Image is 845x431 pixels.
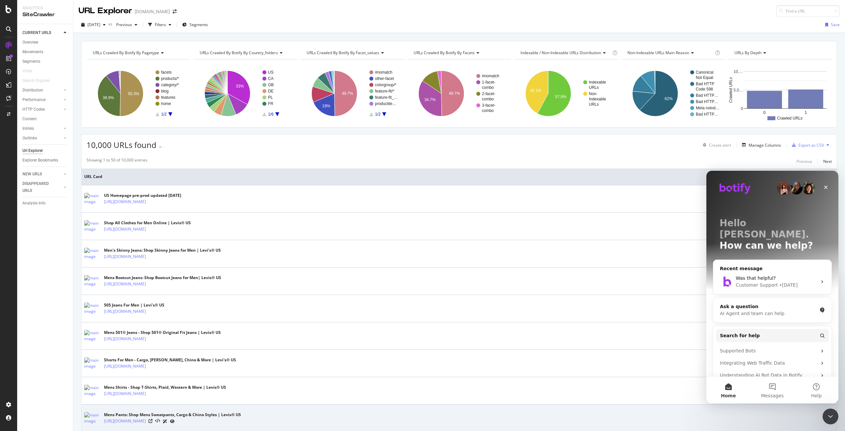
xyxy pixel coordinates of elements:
a: [URL][DOMAIN_NAME] [104,253,146,260]
a: CURRENT URLS [22,29,62,36]
text: 50.3% [128,91,139,96]
div: CURRENT URLS [22,29,51,36]
svg: A chart. [728,65,832,122]
input: Find a URL [776,5,840,17]
text: GB [268,83,274,87]
button: Export as CSV [789,140,824,150]
div: Content [22,116,37,123]
span: Indexable / Non-Indexable URLs distribution [521,50,601,55]
div: Mens 501® Jeans - Shop 501® Original Fit Jeans | Levis® US [104,330,221,336]
text: Crawled URLs [728,77,733,103]
span: URLs by Depth [734,50,761,55]
span: Segments [189,22,208,27]
a: HTTP Codes [22,106,62,113]
svg: A chart. [300,65,403,122]
h4: URLs Crawled By Botify By facet_values [305,48,398,58]
button: Save [823,19,840,30]
a: Url Explorer [22,147,68,154]
div: Overview [22,39,38,46]
a: [URL][DOMAIN_NAME] [104,418,146,424]
span: URLs Crawled By Botify By facets [414,50,475,55]
div: Explorer Bookmarks [22,157,58,164]
a: NEW URLS [22,171,62,178]
div: Search Engines [22,77,50,84]
text: category/* [161,83,179,87]
text: combo [482,108,494,113]
text: Crawled URLs [777,116,802,121]
iframe: Intercom live chat [823,409,838,424]
text: CA [268,76,274,81]
div: A chart. [407,65,510,122]
div: Save [831,22,840,27]
img: main image [84,248,101,260]
a: Distribution [22,87,62,94]
a: Visits [22,68,39,75]
svg: A chart. [514,65,617,122]
text: #nomatch [482,74,499,78]
text: FR [268,101,273,106]
div: [DOMAIN_NAME] [135,8,170,15]
div: Manage Columns [749,142,781,148]
button: Create alert [700,140,731,150]
text: home [161,101,171,106]
div: Inlinks [22,125,34,132]
div: DISAPPEARED URLS [22,180,56,194]
h4: URLs Crawled By Botify By country_folders [198,48,291,58]
text: Bad HTTP… [696,99,718,104]
text: Bad HTTP [696,82,714,86]
div: Segments [22,58,40,65]
button: [DATE] [79,19,108,30]
div: Previous [796,159,812,164]
img: main image [84,303,101,314]
text: #nomatch [375,70,392,75]
span: vs [108,21,114,27]
span: URL Card [84,174,829,180]
a: Outlinks [22,135,62,142]
div: Export as CSV [798,142,824,148]
text: products/* [161,76,179,81]
text: 49.7% [342,91,353,96]
div: - [163,144,164,150]
text: Indexable [589,97,606,101]
h4: Non-Indexable URLs Main Reason [626,48,714,58]
text: 19% [322,104,330,108]
text: other-facet [375,76,394,81]
div: Filters [155,22,166,27]
text: URLs [589,102,599,107]
text: 38.9% [103,95,114,100]
text: US [268,70,274,75]
h4: URLs by Depth [733,48,826,58]
div: Mens Bootcut Jeans: Shop Bootcut Jeans for Men| Levis® US [104,275,221,281]
div: Analysis Info [22,200,46,207]
text: Bad HTTP… [696,112,718,117]
a: [URL][DOMAIN_NAME] [104,363,146,370]
div: Url Explorer [22,147,43,154]
div: A chart. [621,65,724,122]
button: Previous [796,157,812,165]
button: Segments [180,19,211,30]
div: Outlinks [22,135,37,142]
a: Inlinks [22,125,62,132]
text: 3-facet- [482,103,495,108]
text: Indexable [589,80,606,85]
img: main image [84,220,101,232]
h4: URLs Crawled By Botify By pagetype [91,48,184,58]
div: Distribution [22,87,43,94]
